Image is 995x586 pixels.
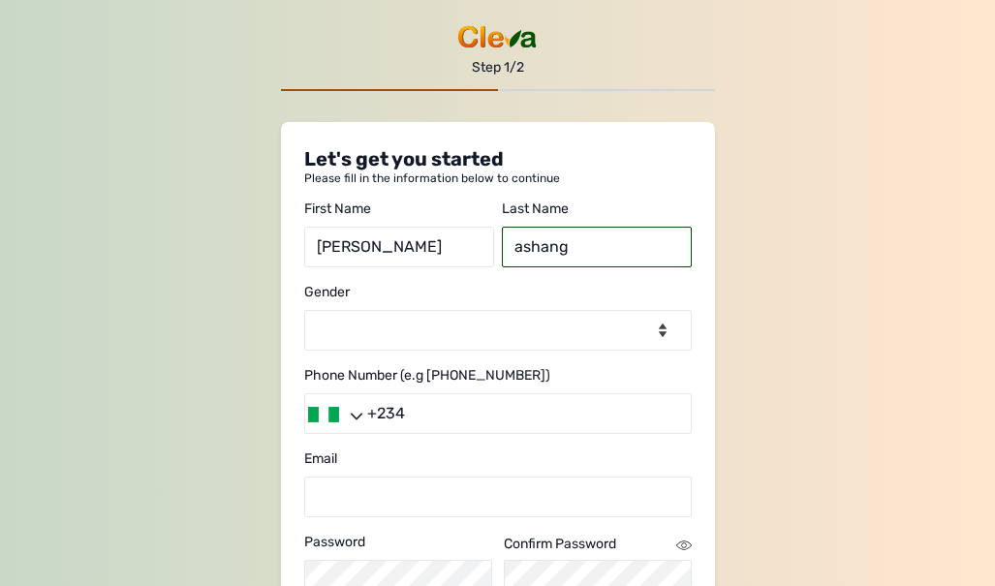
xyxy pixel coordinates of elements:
div: Password [304,533,492,552]
div: Last Name [502,200,692,219]
div: Email [304,449,692,469]
div: Phone Number (e.g [PHONE_NUMBER]) [304,366,692,386]
img: cleva_logo.png [454,23,540,50]
p: Let's get you started [304,145,692,172]
p: Please fill in the information below to continue [304,172,692,184]
div: First Name [304,200,494,219]
div: Confirm Password [504,535,616,554]
div: Gender [304,283,692,302]
img: ng-flag.gif [308,407,339,422]
p: Step 1/2 [281,58,715,89]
